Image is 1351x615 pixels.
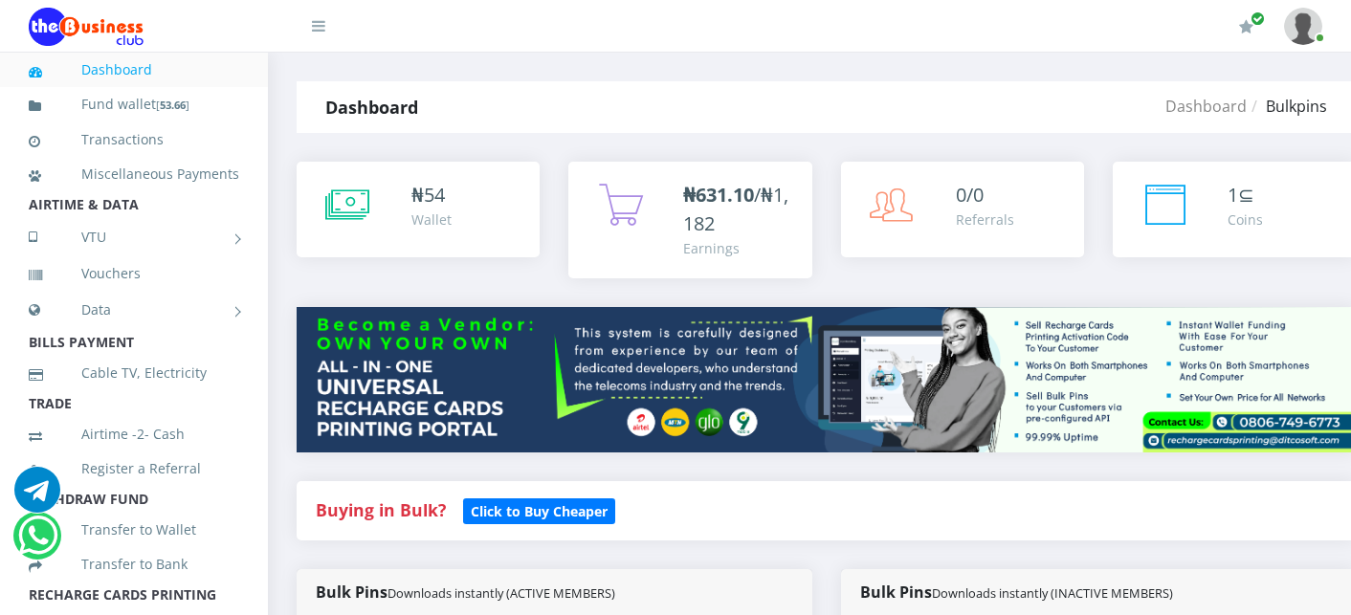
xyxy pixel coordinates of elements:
a: Transactions [29,118,239,162]
a: Chat for support [18,527,57,559]
a: Transfer to Bank [29,542,239,586]
a: Data [29,286,239,334]
span: /₦1,182 [683,182,788,236]
a: ₦54 Wallet [297,162,540,257]
div: Wallet [411,209,452,230]
li: Bulkpins [1247,95,1327,118]
div: ₦ [411,181,452,209]
a: Airtime -2- Cash [29,412,239,456]
strong: Buying in Bulk? [316,498,446,521]
img: User [1284,8,1322,45]
span: Renew/Upgrade Subscription [1251,11,1265,26]
a: Click to Buy Cheaper [463,498,615,521]
div: Coins [1228,209,1263,230]
strong: Dashboard [325,96,418,119]
b: Click to Buy Cheaper [471,502,608,520]
a: VTU [29,213,239,261]
a: Cable TV, Electricity [29,351,239,395]
strong: Bulk Pins [316,582,615,603]
a: Vouchers [29,252,239,296]
strong: Bulk Pins [860,582,1173,603]
b: ₦631.10 [683,182,754,208]
div: Referrals [956,209,1014,230]
a: ₦631.10/₦1,182 Earnings [568,162,811,278]
span: 1 [1228,182,1238,208]
small: Downloads instantly (INACTIVE MEMBERS) [932,584,1173,602]
img: Logo [29,8,144,46]
a: Fund wallet[53.66] [29,82,239,127]
a: Chat for support [14,481,60,513]
div: Earnings [683,238,792,258]
i: Renew/Upgrade Subscription [1239,19,1253,34]
a: Transfer to Wallet [29,508,239,552]
a: 0/0 Referrals [841,162,1084,257]
b: 53.66 [160,98,186,112]
a: Register a Referral [29,447,239,491]
span: 0/0 [956,182,984,208]
div: ⊆ [1228,181,1263,209]
a: Dashboard [1165,96,1247,117]
a: Dashboard [29,48,239,92]
small: Downloads instantly (ACTIVE MEMBERS) [388,584,615,602]
a: Miscellaneous Payments [29,152,239,196]
span: 54 [424,182,445,208]
small: [ ] [156,98,189,112]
